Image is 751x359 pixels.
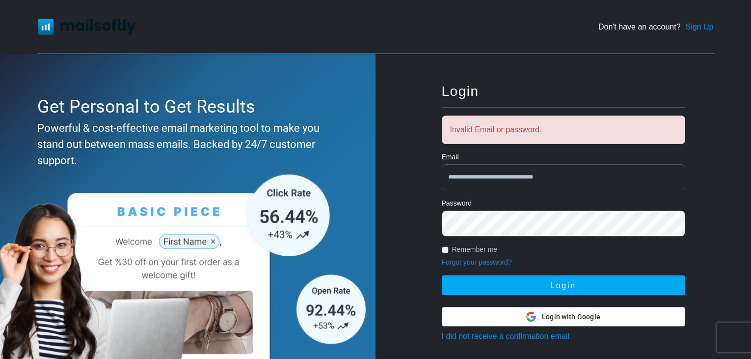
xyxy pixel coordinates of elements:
img: Mailsoftly [38,19,136,34]
div: Don't have an account? [598,21,714,33]
span: Login [442,84,479,99]
button: Login [442,275,685,295]
a: Sign Up [686,21,714,33]
label: Remember me [452,244,498,255]
a: Forgot your password? [442,258,512,266]
span: Login with Google [542,312,600,322]
div: Invalid Email or password. [442,116,685,144]
label: Password [442,198,472,209]
div: Get Personal to Get Results [37,93,334,120]
div: Powerful & cost-effective email marketing tool to make you stand out between mass emails. Backed ... [37,120,334,169]
a: I did not receive a confirmation email [442,332,570,340]
label: Email [442,152,459,162]
button: Login with Google [442,307,685,327]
